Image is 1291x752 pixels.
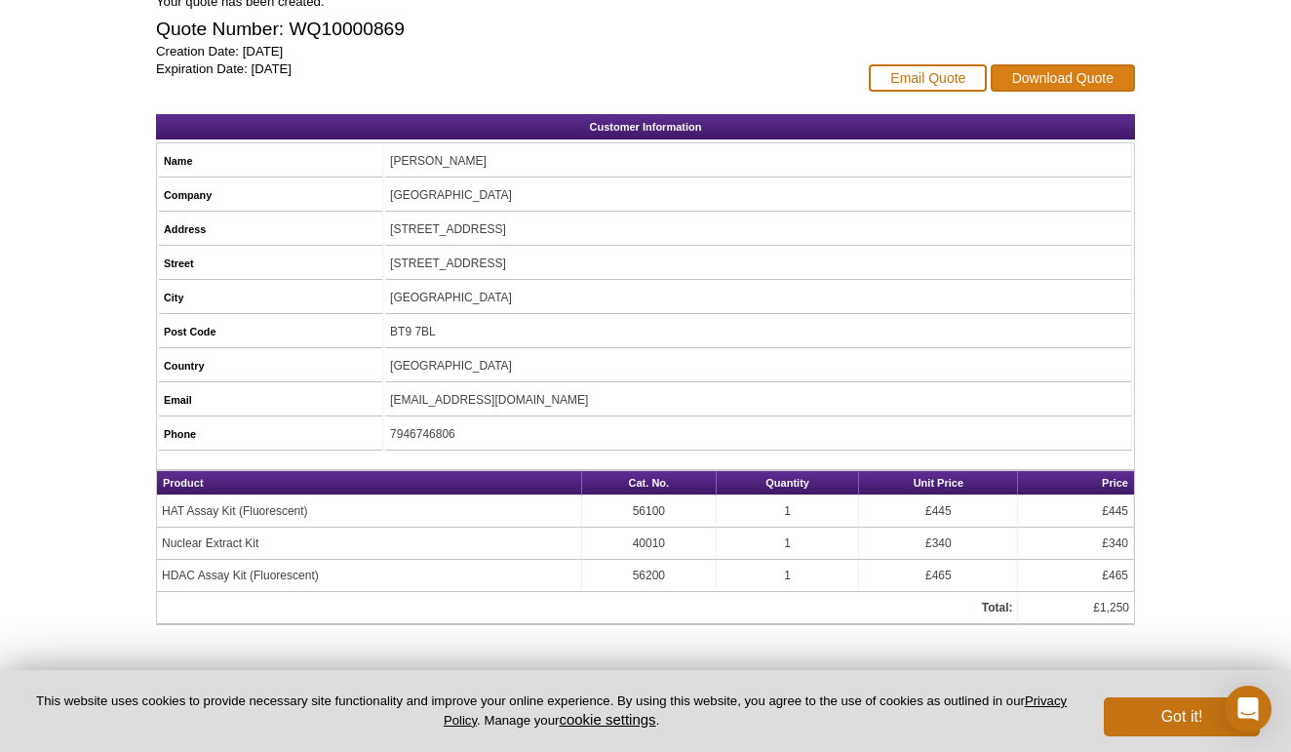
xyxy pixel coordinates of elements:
[859,528,1018,560] td: £340
[164,255,377,272] h5: Street
[164,289,377,306] h5: City
[164,186,377,204] h5: Company
[164,357,377,375] h5: Country
[582,471,717,495] th: Cat. No.
[164,323,377,340] h5: Post Code
[385,316,1132,348] td: BT9 7BL
[1018,471,1134,495] th: Price
[385,282,1132,314] td: [GEOGRAPHIC_DATA]
[164,152,377,170] h5: Name
[156,43,849,78] p: Creation Date: [DATE] Expiration Date: [DATE]
[582,560,717,592] td: 56200
[859,495,1018,528] td: £445
[164,391,377,409] h5: Email
[1018,528,1134,560] td: £340
[444,693,1067,727] a: Privacy Policy
[385,179,1132,212] td: [GEOGRAPHIC_DATA]
[1018,592,1134,624] td: £1,250
[385,384,1132,416] td: [EMAIL_ADDRESS][DOMAIN_NAME]
[1018,560,1134,592] td: £465
[156,114,1135,139] h2: Customer Information
[991,64,1135,92] a: Download Quote
[717,471,859,495] th: Quantity
[859,560,1018,592] td: £465
[164,425,377,443] h5: Phone
[156,20,849,38] h2: Quote Number: WQ10000869
[717,560,859,592] td: 1
[717,528,859,560] td: 1
[385,145,1132,178] td: [PERSON_NAME]
[157,471,582,495] th: Product
[1225,686,1271,732] div: Open Intercom Messenger
[385,248,1132,280] td: [STREET_ADDRESS]
[164,220,377,238] h5: Address
[869,64,987,92] a: Email Quote
[1104,697,1260,736] button: Got it!
[385,350,1132,382] td: [GEOGRAPHIC_DATA]
[157,495,582,528] td: HAT Assay Kit (Fluorescent)
[1018,495,1134,528] td: £445
[157,560,582,592] td: HDAC Assay Kit (Fluorescent)
[982,601,1013,614] strong: Total:
[582,528,717,560] td: 40010
[717,495,859,528] td: 1
[385,418,1132,451] td: 7946746806
[559,711,655,728] button: cookie settings
[859,471,1018,495] th: Unit Price
[157,528,582,560] td: Nuclear Extract Kit
[582,495,717,528] td: 56100
[385,214,1132,246] td: [STREET_ADDRESS]
[31,693,1072,730] p: This website uses cookies to provide necessary site functionality and improve your online experie...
